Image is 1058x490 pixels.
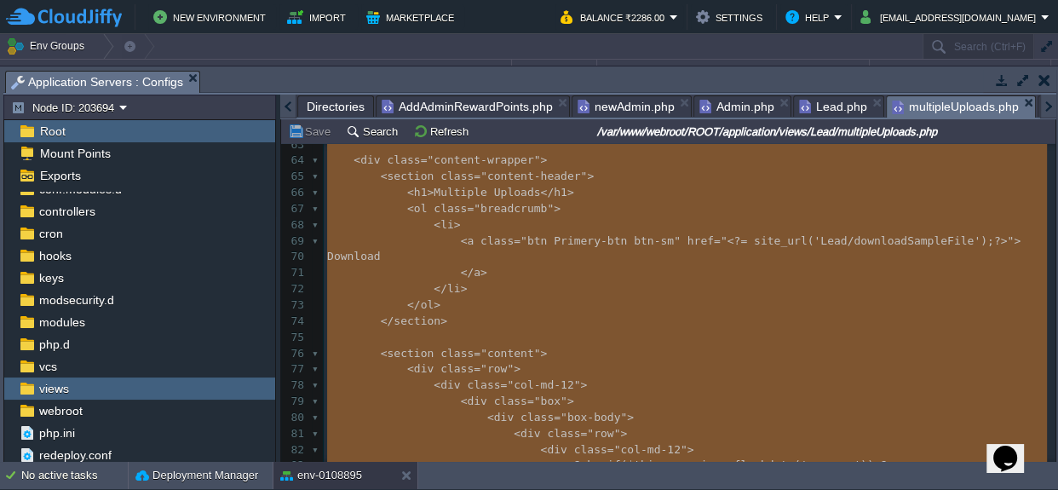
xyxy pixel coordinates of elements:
[480,347,540,360] span: "content"
[554,186,567,199] span: h1
[696,7,768,27] button: Settings
[587,427,620,440] span: "row"
[871,60,1050,79] div: Usage
[627,411,634,424] span: >
[461,266,474,279] span: </
[607,458,621,471] span: if
[740,234,747,247] span: =
[36,425,78,441] a: php.ini
[6,34,90,58] button: Env Groups
[814,234,980,247] span: 'Lead/downloadSampleFile'
[461,282,468,295] span: >
[1007,234,1014,247] span: "
[37,168,83,183] span: Exports
[994,234,1008,247] span: ?>
[36,204,98,219] span: controllers
[381,347,388,360] span: <
[1014,234,1021,247] span: >
[434,298,440,311] span: >
[860,458,880,471] span: )):
[281,281,308,297] div: 72
[21,462,128,489] div: No active tasks
[886,95,1036,117] li: /var/www/webroot/ROOT/application/views/Lead/multipleUploads.php
[414,186,428,199] span: h1
[381,314,394,327] span: </
[721,234,727,247] span: "
[281,185,308,201] div: 66
[36,447,114,463] a: redeploy.conf
[461,234,468,247] span: <
[287,7,351,27] button: Import
[281,394,308,410] div: 79
[11,100,119,115] button: Node ID: 203694
[793,95,884,117] li: /var/www/webroot/ROOT/application/controllers/Lead.php
[572,95,692,117] li: /var/www/webroot/ROOT/application/views/admin/newAdmin.php
[480,170,587,182] span: "content-header"
[808,234,814,247] span: (
[440,362,474,375] span: class
[534,395,567,407] span: "box"
[440,347,474,360] span: class
[561,7,670,27] button: Balance ₹2286.00
[281,458,308,474] div: 83
[527,395,534,407] span: =
[281,265,308,281] div: 71
[494,395,527,407] span: class
[281,330,308,346] div: 75
[547,427,580,440] span: class
[474,362,480,375] span: =
[520,411,554,424] span: class
[487,411,494,424] span: <
[427,153,540,166] span: "content-wrapper"
[567,186,574,199] span: >
[627,458,660,471] span: $this
[36,381,72,396] a: views
[434,186,540,199] span: Multiple Uploads
[6,7,122,28] img: CloudJiffy
[2,60,511,79] div: Name
[36,359,60,374] a: vcs
[281,233,308,250] div: 69
[421,298,434,311] span: ol
[801,458,860,471] span: 'success'
[36,270,66,285] a: keys
[366,7,459,27] button: Marketplace
[447,282,461,295] span: li
[414,202,428,215] span: ol
[687,443,694,456] span: >
[36,337,72,352] a: php.d
[434,202,467,215] span: class
[714,234,721,247] span: =
[37,124,68,139] a: Root
[520,234,681,247] span: "btn Primery-btn btn-sm"
[580,378,587,391] span: >
[467,202,474,215] span: =
[687,234,714,247] span: href
[281,442,308,458] div: 82
[281,410,308,426] div: 80
[36,226,66,241] span: cron
[587,170,594,182] span: >
[733,458,793,471] span: flashdata
[892,96,1019,118] span: multipleUploads.php
[327,250,381,262] span: Download
[540,443,547,456] span: <
[607,443,614,456] span: =
[467,395,486,407] span: div
[561,411,627,424] span: "box-body"
[727,234,741,247] span: <?
[785,7,834,27] button: Help
[36,292,117,308] a: modsecurity.d
[407,202,414,215] span: <
[461,395,468,407] span: <
[281,169,308,185] div: 65
[281,153,308,169] div: 64
[721,458,734,471] span: ->
[540,153,547,166] span: >
[620,458,627,471] span: (
[660,458,674,471] span: ->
